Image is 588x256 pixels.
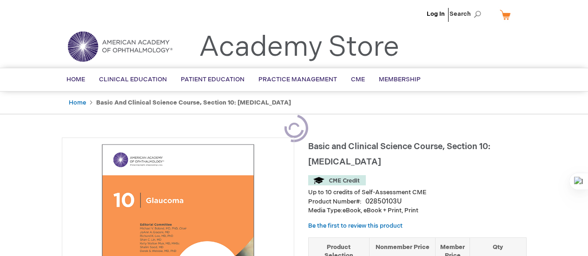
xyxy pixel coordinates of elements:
[308,207,343,214] strong: Media Type:
[99,76,167,83] span: Clinical Education
[379,76,421,83] span: Membership
[258,76,337,83] span: Practice Management
[308,222,403,230] a: Be the first to review this product
[308,188,527,197] li: Up to 10 credits of Self-Assessment CME
[308,142,490,167] span: Basic and Clinical Science Course, Section 10: [MEDICAL_DATA]
[308,206,527,215] p: eBook, eBook + Print, Print
[449,5,485,23] span: Search
[96,99,291,106] strong: Basic and Clinical Science Course, Section 10: [MEDICAL_DATA]
[66,76,85,83] span: Home
[427,10,445,18] a: Log In
[199,31,399,64] a: Academy Store
[181,76,244,83] span: Patient Education
[69,99,86,106] a: Home
[365,197,402,206] div: 02850103U
[308,198,362,205] strong: Product Number
[308,175,366,185] img: CME Credit
[351,76,365,83] span: CME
